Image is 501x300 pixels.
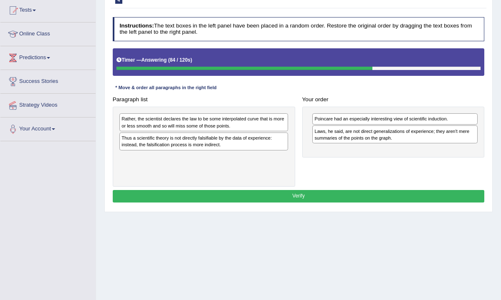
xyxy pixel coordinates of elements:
[116,57,192,63] h5: Timer —
[0,117,96,138] a: Your Account
[0,46,96,67] a: Predictions
[170,57,191,63] b: 84 / 120s
[119,113,288,131] div: Rather, the scientist declares the law to be some interpolated curve that is more or less smooth ...
[113,97,295,103] h4: Paragraph list
[119,132,288,150] div: Thus a scientific theory is not directly falsifiable by the data of experience: instead, the fals...
[113,190,485,202] button: Verify
[312,125,478,143] div: Laws, he said, are not direct generalizations of experience; they aren't mere summaries of the po...
[113,17,485,41] h4: The text boxes in the left panel have been placed in a random order. Restore the original order b...
[142,57,167,63] b: Answering
[190,57,192,63] b: )
[302,97,485,103] h4: Your order
[0,70,96,91] a: Success Stories
[0,22,96,43] a: Online Class
[0,94,96,115] a: Strategy Videos
[312,113,478,125] div: Poincare had an especially interesting view of scientific induction.
[113,85,220,92] div: * Move & order all paragraphs in the right field
[119,22,154,29] b: Instructions:
[168,57,170,63] b: (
